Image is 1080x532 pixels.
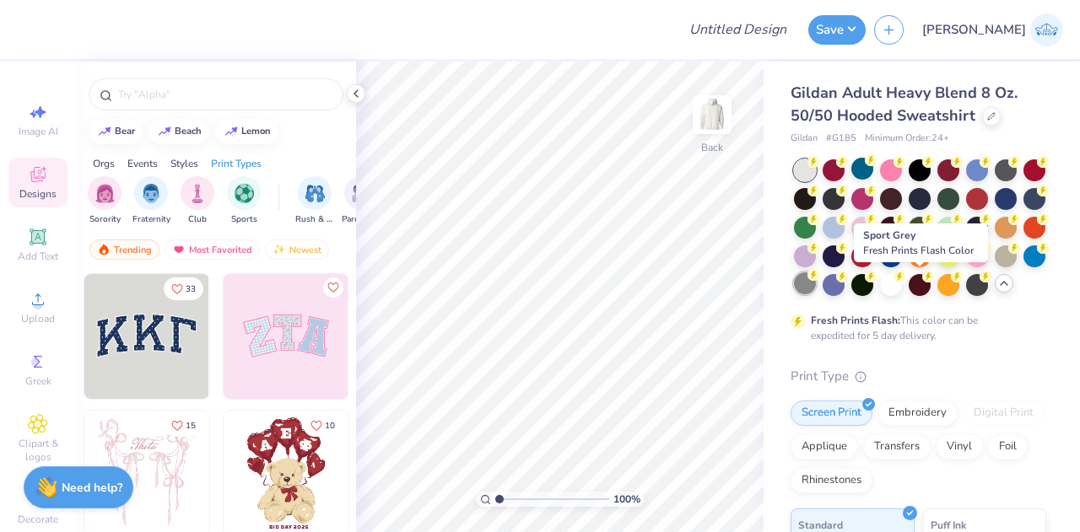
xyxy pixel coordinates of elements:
span: [PERSON_NAME] [922,20,1026,40]
div: Newest [265,239,329,260]
span: Club [188,213,207,226]
a: [PERSON_NAME] [922,13,1063,46]
img: trend_line.gif [98,126,111,137]
div: Applique [791,434,858,459]
button: Like [303,414,343,437]
span: Upload [21,312,55,325]
div: Foil [988,434,1028,459]
button: filter button [181,176,214,226]
div: Embroidery [877,400,958,426]
span: Sports [231,213,257,226]
div: filter for Rush & Bid [295,176,334,226]
button: bear [89,119,143,144]
div: filter for Fraternity [132,176,170,226]
div: This color can be expedited for 5 day delivery. [811,313,1018,343]
span: # G185 [826,132,856,146]
img: Sports Image [235,184,254,203]
div: Rhinestones [791,468,872,493]
div: lemon [241,126,271,136]
span: Sorority [89,213,121,226]
div: Back [701,140,723,155]
span: Fresh Prints Flash Color [863,244,974,257]
img: trend_line.gif [224,126,238,137]
div: Orgs [93,156,115,171]
input: Untitled Design [676,13,800,46]
img: 3b9aba4f-e317-4aa7-a679-c95a879539bd [84,274,209,399]
span: Fraternity [132,213,170,226]
img: most_fav.gif [172,244,186,255]
span: Image AI [19,125,58,138]
img: Fraternity Image [142,184,160,203]
span: Gildan Adult Heavy Blend 8 Oz. 50/50 Hooded Sweatshirt [791,83,1018,126]
strong: Fresh Prints Flash: [811,314,900,327]
img: edfb13fc-0e43-44eb-bea2-bf7fc0dd67f9 [208,274,333,399]
div: Styles [170,156,198,171]
div: filter for Sports [227,176,261,226]
button: filter button [342,176,381,226]
input: Try "Alpha" [116,86,332,103]
div: Transfers [863,434,931,459]
button: filter button [132,176,170,226]
span: 15 [186,422,196,430]
span: Decorate [18,513,58,526]
button: filter button [88,176,121,226]
img: trend_line.gif [158,126,171,137]
button: beach [148,119,209,144]
div: beach [175,126,202,136]
div: bear [115,126,135,136]
button: Like [164,277,203,300]
img: 9980f5e8-e6a1-4b4a-8839-2b0e9349023c [224,274,348,399]
span: Rush & Bid [295,213,334,226]
span: 10 [325,422,335,430]
button: filter button [227,176,261,226]
div: Sport Grey [854,223,988,262]
img: trending.gif [97,244,111,255]
button: Like [323,277,343,298]
div: filter for Club [181,176,214,226]
img: Sorority Image [95,184,115,203]
img: Back [695,98,729,132]
img: Club Image [188,184,207,203]
div: Digital Print [963,400,1045,426]
span: Greek [25,374,51,388]
img: Parent's Weekend Image [352,184,371,203]
div: Events [127,156,158,171]
span: Clipart & logos [8,437,67,464]
span: Gildan [791,132,818,146]
span: Parent's Weekend [342,213,381,226]
span: 100 % [613,492,640,507]
img: 5ee11766-d822-42f5-ad4e-763472bf8dcf [348,274,472,399]
strong: Need help? [62,480,122,496]
button: Save [808,15,866,45]
button: lemon [215,119,278,144]
img: Janilyn Atanacio [1030,13,1063,46]
span: Designs [19,187,57,201]
button: Like [164,414,203,437]
span: Minimum Order: 24 + [865,132,949,146]
button: filter button [295,176,334,226]
span: 33 [186,285,196,293]
div: Screen Print [791,400,872,426]
div: filter for Parent's Weekend [342,176,381,226]
div: Print Types [211,156,262,171]
div: Most Favorited [165,239,260,260]
img: Rush & Bid Image [305,184,325,203]
img: Newest.gif [273,244,286,255]
span: Add Text [18,250,58,263]
div: filter for Sorority [88,176,121,226]
div: Trending [89,239,159,260]
div: Print Type [791,367,1046,386]
div: Vinyl [936,434,983,459]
